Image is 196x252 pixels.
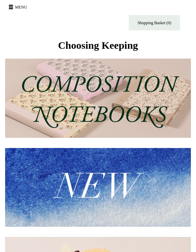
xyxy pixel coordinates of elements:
img: New.jpg__PID:f73bdf93-380a-4a35-bcfe-7823039498e1 [5,148,191,227]
a: Choosing Keeping [58,45,138,50]
img: 202302 Composition ledgers.jpg__PID:69722ee6-fa44-49dd-a067-31375e5d54ec [5,59,191,138]
a: Shopping Basket (0) [129,15,180,30]
button: Menu [7,2,31,13]
span: Choosing Keeping [58,40,138,51]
